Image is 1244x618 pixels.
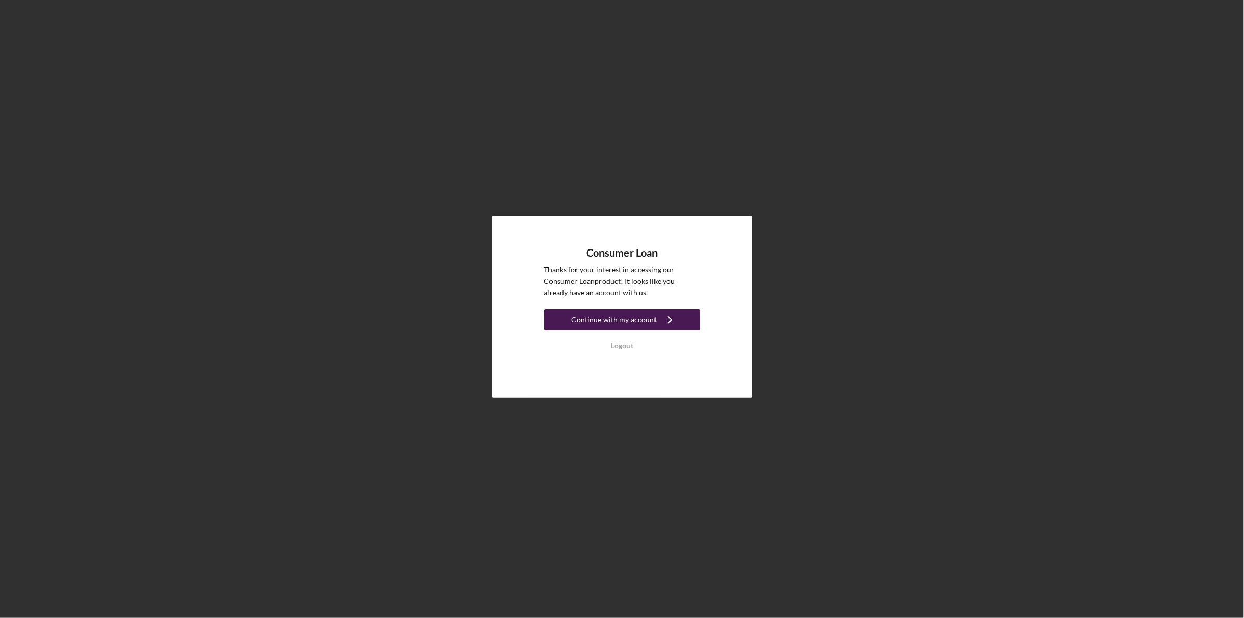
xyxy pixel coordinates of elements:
p: Thanks for your interest in accessing our Consumer Loan product! It looks like you already have a... [544,264,700,299]
button: Logout [544,335,700,356]
div: Logout [611,335,633,356]
div: Continue with my account [572,309,657,330]
button: Continue with my account [544,309,700,330]
a: Continue with my account [544,309,700,333]
h4: Consumer Loan [586,247,658,259]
